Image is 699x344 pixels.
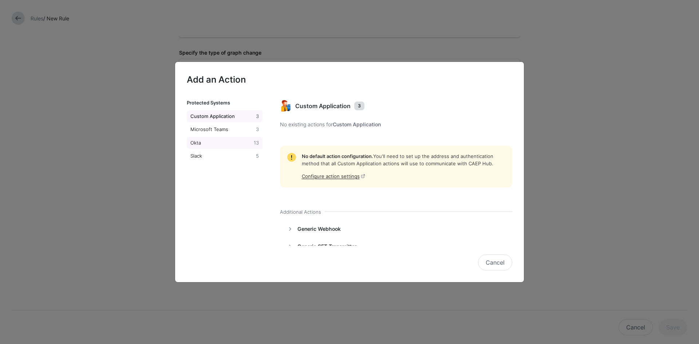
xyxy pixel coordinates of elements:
strong: Custom Application [333,121,381,127]
p: You'll need to set up the address and authentication method that all Custom Application actions w... [302,153,505,167]
h3: Additional Actions [280,208,325,216]
h3: Custom Application [295,103,351,110]
div: 3 [254,126,260,133]
h2: Add an Action [187,74,512,86]
div: Microsoft Teams [189,126,254,133]
a: Configure action settings [302,173,365,179]
strong: No default action configuration. [302,153,373,159]
div: Slack [189,153,254,160]
h3: Protected Systems [187,100,262,106]
img: svg+xml;base64,PHN2ZyB3aWR0aD0iOTgiIGhlaWdodD0iMTIyIiB2aWV3Qm94PSIwIDAgOTggMTIyIiBmaWxsPSJub25lIi... [280,100,292,112]
h4: Generic Webhook [297,226,479,232]
div: Custom Application [189,113,254,120]
h4: Generic SET Transmitter [297,243,479,250]
div: 3 [254,113,260,120]
small: 3 [354,102,364,110]
button: Cancel [478,254,512,270]
div: Okta [189,139,252,147]
div: 5 [254,153,260,160]
div: 13 [252,139,260,147]
p: No existing actions for [280,120,513,128]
